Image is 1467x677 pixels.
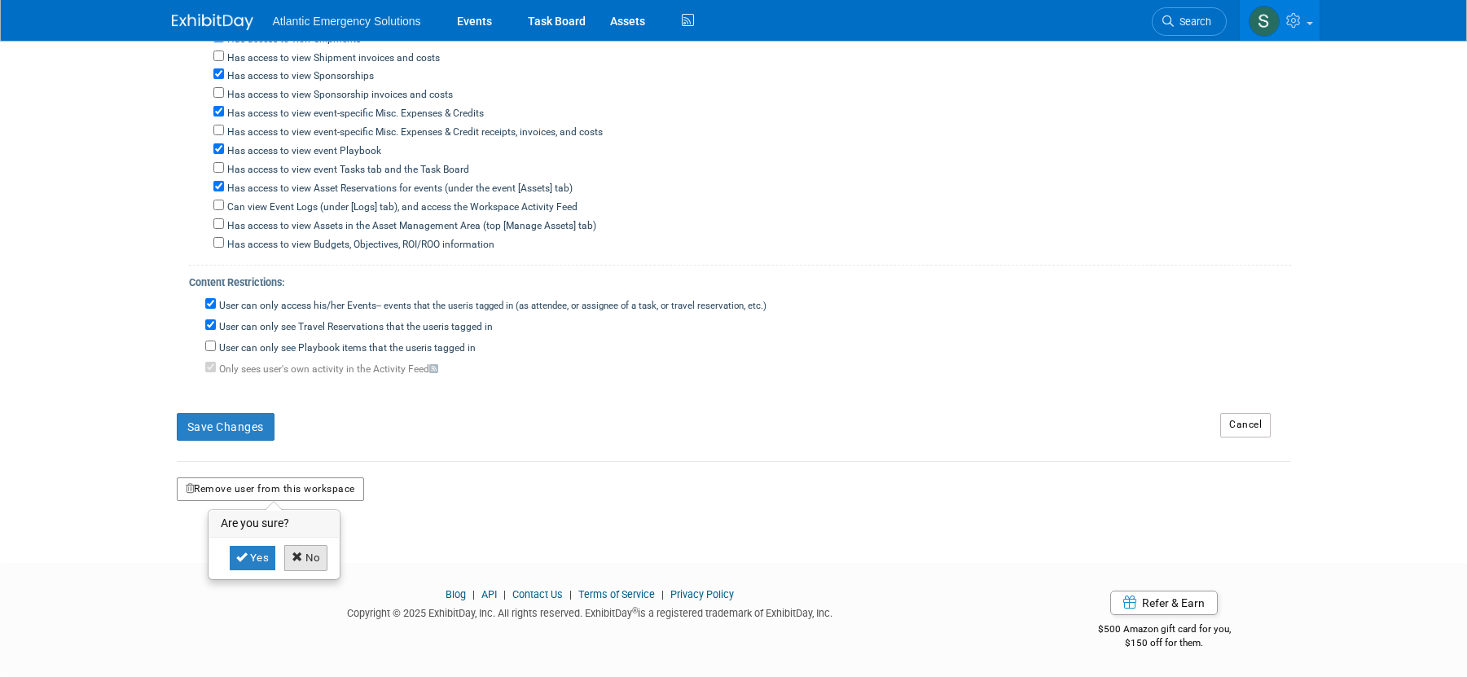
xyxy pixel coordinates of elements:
label: User can only see Travel Reservations that the user is tagged in [216,320,493,335]
a: Privacy Policy [670,588,734,600]
a: No [284,545,327,571]
div: $150 off for them. [1033,636,1296,650]
span: | [565,588,576,600]
a: Refer & Earn [1110,591,1218,615]
img: Stephanie Hood [1249,6,1280,37]
label: Can view Event Logs (under [Logs] tab), and access the Workspace Activity Feed [224,200,578,215]
label: User can only access his/her Events [216,299,766,314]
a: Contact Us [512,588,563,600]
span: -- events that the user is tagged in (as attendee, or assignee of a task, or travel reservation, ... [376,300,766,311]
a: Terms of Service [578,588,655,600]
span: | [468,588,479,600]
button: Remove user from this workspace [177,477,364,502]
label: Has access to view event Playbook [224,144,381,159]
label: Has access to view Sponsorships [224,69,374,84]
span: | [657,588,668,600]
button: Save Changes [177,413,275,441]
label: Has access to view event-specific Misc. Expenses & Credit receipts, invoices, and costs [224,125,603,140]
label: Only sees user's own activity in the Activity Feed [216,363,438,377]
a: Cancel [1220,413,1271,437]
div: Content Restrictions: [189,266,1291,295]
h3: Are you sure? [209,511,340,537]
div: Copyright © 2025 ExhibitDay, Inc. All rights reserved. ExhibitDay is a registered trademark of Ex... [172,602,1009,621]
div: $500 Amazon gift card for you, [1033,612,1296,649]
span: Search [1174,15,1211,28]
label: Has access to view event-specific Misc. Expenses & Credits [224,107,484,121]
span: Atlantic Emergency Solutions [273,15,421,28]
label: User can only see Playbook items that the user is tagged in [216,341,476,356]
label: Has access to view Sponsorship invoices and costs [224,88,453,103]
sup: ® [632,606,638,615]
label: Has access to view Asset Reservations for events (under the event [Assets] tab) [224,182,573,196]
a: Yes [229,545,277,571]
a: Blog [446,588,466,600]
label: Has access to view Budgets, Objectives, ROI/ROO information [224,238,494,253]
label: Has access to view event Tasks tab and the Task Board [224,163,469,178]
a: Search [1152,7,1227,36]
a: API [481,588,497,600]
label: Has access to view Shipment invoices and costs [224,51,440,66]
span: | [499,588,510,600]
img: ExhibitDay [172,14,253,30]
label: Has access to view Assets in the Asset Management Area (top [Manage Assets] tab) [224,219,596,234]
